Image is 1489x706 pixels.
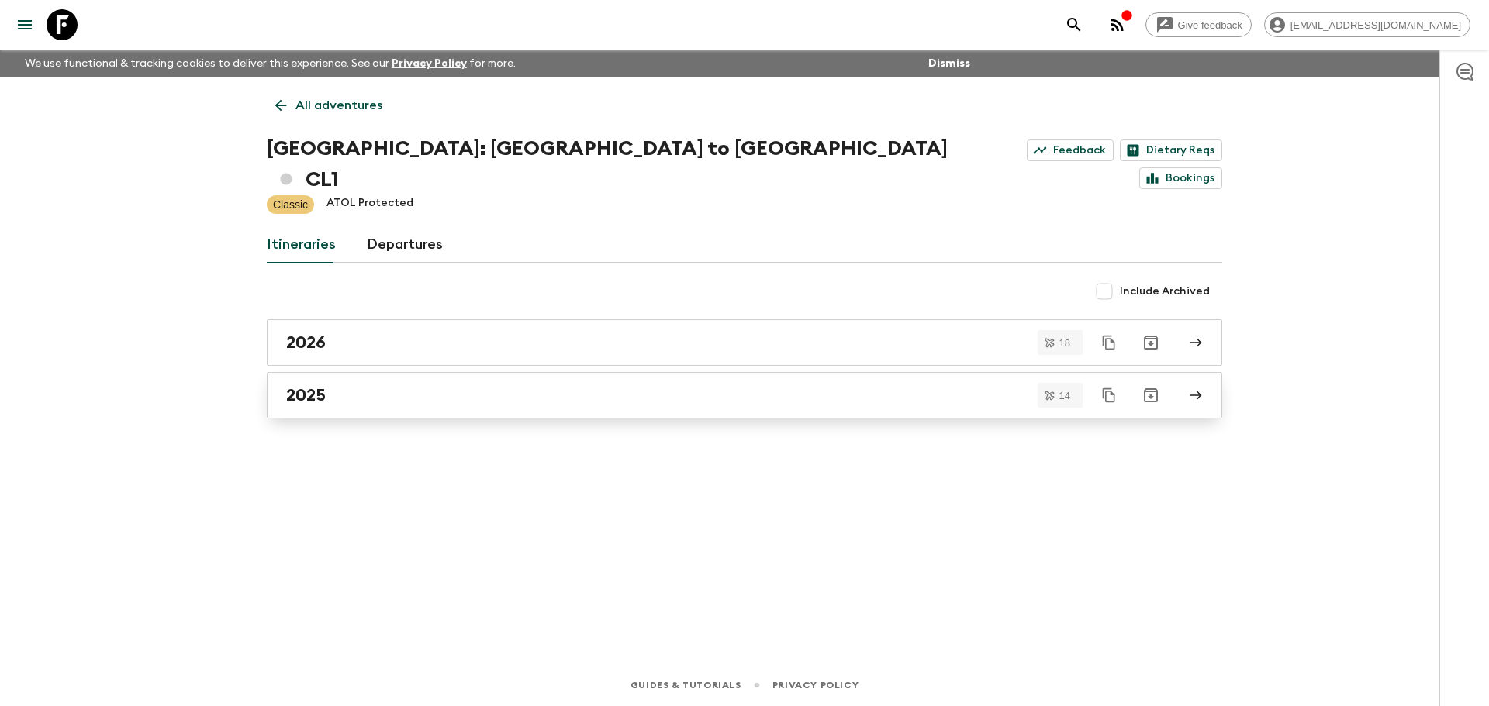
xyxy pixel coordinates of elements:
[286,332,326,353] h2: 2026
[267,319,1222,366] a: 2026
[1145,12,1252,37] a: Give feedback
[1169,19,1251,31] span: Give feedback
[1050,391,1080,401] span: 14
[295,96,382,115] p: All adventures
[1120,284,1210,299] span: Include Archived
[1095,329,1123,356] button: Duplicate
[273,197,308,212] p: Classic
[267,372,1222,418] a: 2025
[1135,380,1166,411] button: Archive
[9,9,40,40] button: menu
[1027,139,1114,161] a: Feedback
[286,385,326,405] h2: 2025
[267,90,391,121] a: All adventures
[1264,12,1470,37] div: [EMAIL_ADDRESS][DOMAIN_NAME]
[630,677,741,694] a: Guides & Tutorials
[1059,9,1090,40] button: search adventures
[1282,19,1470,31] span: [EMAIL_ADDRESS][DOMAIN_NAME]
[1120,139,1222,161] a: Dietary Reqs
[267,133,952,195] h1: [GEOGRAPHIC_DATA]: [GEOGRAPHIC_DATA] to [GEOGRAPHIC_DATA] CL1
[392,58,467,69] a: Privacy Policy
[1050,338,1080,348] span: 18
[1135,327,1166,358] button: Archive
[367,226,443,263] a: Departures
[19,50,522,77] p: We use functional & tracking cookies to deliver this experience. See our for more.
[1095,381,1123,409] button: Duplicate
[772,677,859,694] a: Privacy Policy
[924,53,974,74] button: Dismiss
[1139,167,1222,189] a: Bookings
[326,195,413,214] p: ATOL Protected
[267,226,336,263] a: Itineraries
